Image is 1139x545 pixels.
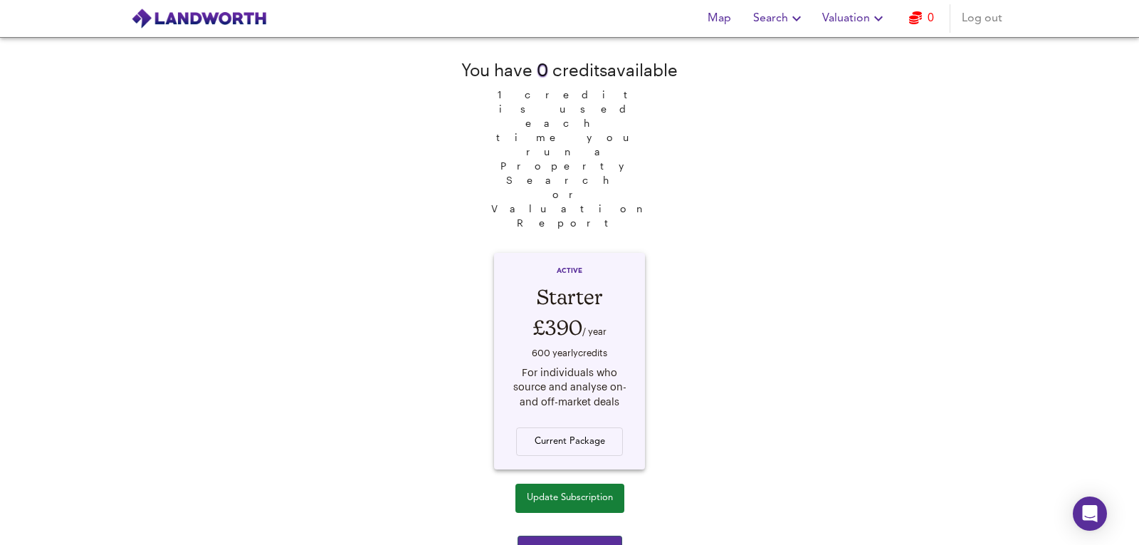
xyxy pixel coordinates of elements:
img: logo [131,8,267,29]
button: Search [747,4,811,33]
span: Log out [962,9,1002,28]
a: 0 [909,9,934,28]
div: 600 yearly credit s [508,343,631,365]
span: 1 credit is used each time you run a Property Search or Valuation Report [484,82,655,230]
span: Map [702,9,736,28]
div: Open Intercom Messenger [1073,497,1107,531]
button: Map [696,4,742,33]
div: For individuals who source and analyse on- and off-market deals [508,365,631,410]
button: Log out [956,4,1008,33]
button: 0 [898,4,944,33]
span: Search [753,9,805,28]
span: Valuation [822,9,887,28]
button: Update Subscription [515,484,624,513]
span: / year [582,326,607,336]
div: ACTIVE [508,266,631,282]
button: Valuation [817,4,893,33]
div: You have credit s available [461,58,678,82]
div: £390 [508,311,631,343]
div: Starter [508,282,631,311]
span: Update Subscription [527,490,613,507]
span: 0 [537,60,548,80]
